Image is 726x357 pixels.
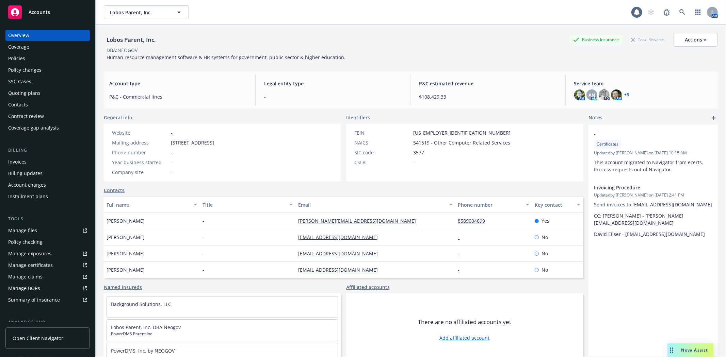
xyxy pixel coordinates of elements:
[8,99,28,110] div: Contacts
[111,331,334,337] span: PowerDMS Parent Inc
[8,260,53,271] div: Manage certificates
[5,53,90,64] a: Policies
[13,335,63,342] span: Open Client Navigator
[104,35,159,44] div: Lobos Parent, Inc.
[107,47,138,54] div: DBA: NEOGOV
[418,318,511,326] span: There are no affiliated accounts yet
[5,271,90,282] a: Manage claims
[8,41,29,52] div: Coverage
[594,201,712,208] p: Send invoices to [EMAIL_ADDRESS][DOMAIN_NAME]
[574,80,712,87] span: Service team
[8,180,46,190] div: Account charges
[458,250,465,257] a: -
[110,9,168,16] span: Lobos Parent, Inc.
[458,267,465,273] a: -
[111,301,171,307] a: Background Solutions, LLC
[104,5,189,19] button: Lobos Parent, Inc.
[112,139,168,146] div: Mailing address
[674,33,718,47] button: Actions
[685,33,707,46] div: Actions
[298,250,383,257] a: [EMAIL_ADDRESS][DOMAIN_NAME]
[542,250,548,257] span: No
[8,111,44,122] div: Contract review
[588,125,718,178] div: -CertificatesUpdatedby [PERSON_NAME] on [DATE] 10:15 AMThis account migrated to Navigator from ec...
[458,201,522,208] div: Phone number
[5,99,90,110] a: Contacts
[171,159,173,166] span: -
[354,129,410,136] div: FEIN
[8,191,48,202] div: Installment plans
[8,283,40,294] div: Manage BORs
[594,212,712,226] p: CC: [PERSON_NAME] - [PERSON_NAME][EMAIL_ADDRESS][DOMAIN_NAME]
[5,319,90,326] div: Analytics hub
[109,80,247,87] span: Account type
[104,187,125,194] a: Contacts
[597,141,618,147] span: Certificates
[5,168,90,179] a: Billing updates
[611,89,622,100] img: photo
[5,191,90,202] a: Installment plans
[109,93,247,100] span: P&C - Commercial lines
[5,260,90,271] a: Manage certificates
[104,284,142,291] a: Named insureds
[354,159,410,166] div: CSLB
[644,5,658,19] a: Start snowing
[107,54,345,61] span: Human resource management software & HR systems for government, public sector & higher education.
[354,149,410,156] div: SIC code
[8,30,29,41] div: Overview
[298,267,383,273] a: [EMAIL_ADDRESS][DOMAIN_NAME]
[8,65,42,75] div: Policy changes
[8,248,51,259] div: Manage exposures
[264,80,402,87] span: Legal entity type
[588,178,718,243] div: Invoicing ProcedureUpdatedby [PERSON_NAME] on [DATE] 2:41 PMSend invoices to [EMAIL_ADDRESS][DOMA...
[171,139,214,146] span: [STREET_ADDRESS]
[5,65,90,75] a: Policy changes
[570,35,622,44] div: Business Insurance
[346,284,390,291] a: Affiliated accounts
[594,159,705,173] span: This account migrated to Navigator from ecerts. Process requests out of Navigator.
[440,334,490,341] a: Add affiliated account
[5,111,90,122] a: Contract review
[203,217,204,224] span: -
[5,237,90,248] a: Policy checking
[574,89,585,100] img: photo
[413,139,510,146] span: 541519 - Other Computer Related Services
[419,93,558,100] span: $108,429.33
[203,250,204,257] span: -
[667,343,714,357] button: Nova Assist
[29,10,50,15] span: Accounts
[625,93,629,97] a: +3
[5,3,90,22] a: Accounts
[107,217,145,224] span: [PERSON_NAME]
[458,234,465,240] a: -
[5,41,90,52] a: Coverage
[203,266,204,273] span: -
[8,76,31,87] div: SSC Cases
[588,114,602,122] span: Notes
[111,347,175,354] a: PowerDMS, Inc. by NEOGOV
[594,192,712,198] span: Updated by [PERSON_NAME] on [DATE] 2:41 PM
[667,343,676,357] div: Drag to move
[8,271,43,282] div: Manage claims
[681,347,708,353] span: Nova Assist
[107,266,145,273] span: [PERSON_NAME]
[203,201,286,208] div: Title
[676,5,689,19] a: Search
[104,114,132,121] span: General info
[5,76,90,87] a: SSC Cases
[535,201,573,208] div: Key contact
[5,180,90,190] a: Account charges
[542,217,549,224] span: Yes
[112,169,168,176] div: Company size
[171,169,173,176] span: -
[5,248,90,259] span: Manage exposures
[8,168,43,179] div: Billing updates
[112,129,168,136] div: Website
[594,184,695,191] span: Invoicing Procedure
[594,130,695,137] span: -
[413,149,424,156] span: 3577
[455,197,532,213] button: Phone number
[8,53,25,64] div: Policies
[8,225,37,236] div: Manage files
[5,294,90,305] a: Summary of insurance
